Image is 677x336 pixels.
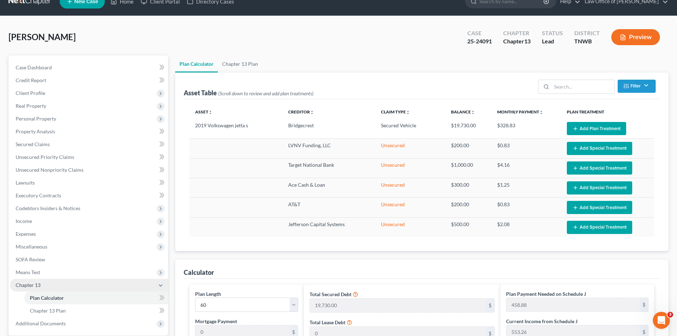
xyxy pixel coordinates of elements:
button: Add Plan Treatment [567,122,626,135]
div: District [574,29,600,37]
a: Secured Claims [10,138,168,151]
div: Chapter [503,29,531,37]
a: Claim Typeunfold_more [381,109,410,114]
div: Calculator [184,268,214,277]
div: Status [542,29,563,37]
span: Means Test [16,269,40,275]
td: $300.00 [445,178,492,198]
a: Assetunfold_more [195,109,213,114]
div: TNWB [574,37,600,46]
td: $328.83 [491,119,561,139]
span: 13 [524,38,531,44]
label: Plan Payment Needed on Schedule J [506,290,586,298]
button: Filter [618,80,656,93]
div: Asset Table [184,89,313,97]
button: Add Special Treatment [567,142,632,155]
a: Creditorunfold_more [288,109,314,114]
a: SOFA Review [10,253,168,266]
span: Client Profile [16,90,45,96]
label: Current Income from Schedule J [506,318,577,325]
a: Balanceunfold_more [451,109,475,114]
span: Income [16,218,32,224]
a: Unsecured Nonpriority Claims [10,164,168,176]
div: Chapter [503,37,531,46]
a: Lawsuits [10,176,168,189]
td: $200.00 [445,198,492,217]
td: $200.00 [445,139,492,158]
td: $2.08 [491,217,561,237]
td: Unsecured [375,139,445,158]
a: Property Analysis [10,125,168,138]
label: Total Lease Debt [310,319,345,326]
a: Executory Contracts [10,189,168,202]
i: unfold_more [310,110,314,114]
span: Personal Property [16,116,56,122]
input: 0.00 [310,299,486,312]
span: Unsecured Priority Claims [16,154,74,160]
span: Case Dashboard [16,64,52,70]
td: $0.83 [491,198,561,217]
span: Lawsuits [16,180,35,186]
i: unfold_more [406,110,410,114]
td: Secured Vehicle [375,119,445,139]
a: Chapter 13 Plan [218,55,262,73]
span: Secured Claims [16,141,50,147]
td: AT&T [283,198,376,217]
span: Unsecured Nonpriority Claims [16,167,84,173]
td: Jefferson Capital Systems [283,217,376,237]
div: Lead [542,37,563,46]
th: Plan Treatment [561,105,654,119]
a: Credit Report [10,74,168,87]
div: 25-24091 [467,37,492,46]
td: 2019 Volkswagen jetta s [189,119,283,139]
td: $500.00 [445,217,492,237]
td: Unsecured [375,198,445,217]
div: $ [486,299,494,312]
button: Add Special Treatment [567,201,632,214]
button: Preview [611,29,660,45]
div: Case [467,29,492,37]
td: $1,000.00 [445,158,492,178]
label: Total Secured Debt [310,290,351,298]
span: 3 [667,312,673,318]
i: unfold_more [471,110,475,114]
button: Add Special Treatment [567,161,632,175]
span: SOFA Review [16,256,45,262]
span: Credit Report [16,77,46,83]
span: Miscellaneous [16,244,47,250]
div: $ [640,298,648,311]
td: Unsecured [375,178,445,198]
span: Real Property [16,103,46,109]
span: Plan Calculator [30,295,64,301]
span: Chapter 13 [16,282,41,288]
span: Codebtors Insiders & Notices [16,205,80,211]
i: unfold_more [539,110,543,114]
span: Additional Documents [16,320,66,326]
span: Expenses [16,231,36,237]
label: Mortgage Payment [195,318,237,325]
span: Executory Contracts [16,192,61,198]
i: unfold_more [208,110,213,114]
td: Target National Bank [283,158,376,178]
span: [PERSON_NAME] [9,32,76,42]
a: Monthly Paymentunfold_more [497,109,543,114]
a: Case Dashboard [10,61,168,74]
td: Unsecured [375,158,445,178]
td: Ace Cash & Loan [283,178,376,198]
td: Bridgecrest [283,119,376,139]
button: Add Special Treatment [567,221,632,234]
a: Plan Calculator [24,292,168,304]
td: $0.83 [491,139,561,158]
input: Search... [552,80,614,94]
span: Property Analysis [16,128,55,134]
iframe: Intercom live chat [653,312,670,329]
td: Unsecured [375,217,445,237]
a: Chapter 13 Plan [24,304,168,317]
td: $4.16 [491,158,561,178]
span: Chapter 13 Plan [30,308,66,314]
a: Unsecured Priority Claims [10,151,168,164]
label: Plan Length [195,290,221,298]
button: Add Special Treatment [567,181,632,194]
td: LVNV Funding, LLC [283,139,376,158]
a: Plan Calculator [175,55,218,73]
